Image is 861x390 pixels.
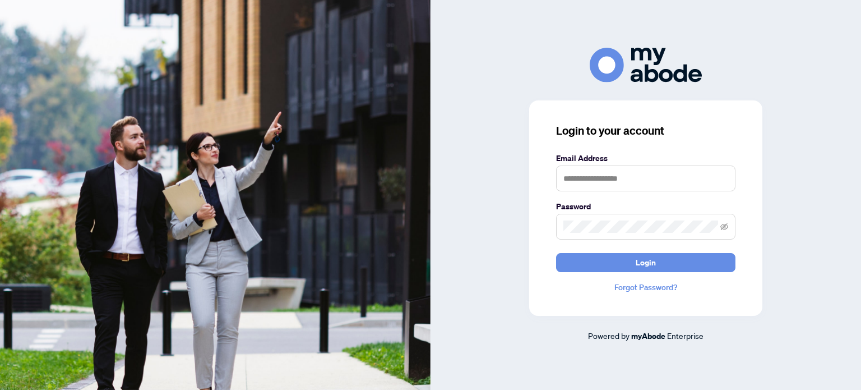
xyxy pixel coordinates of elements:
[720,223,728,231] span: eye-invisible
[556,123,735,139] h3: Login to your account
[556,253,735,272] button: Login
[556,200,735,213] label: Password
[556,281,735,293] a: Forgot Password?
[631,330,665,342] a: myAbode
[588,331,629,341] span: Powered by
[667,331,703,341] span: Enterprise
[590,48,702,82] img: ma-logo
[556,152,735,164] label: Email Address
[636,254,656,272] span: Login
